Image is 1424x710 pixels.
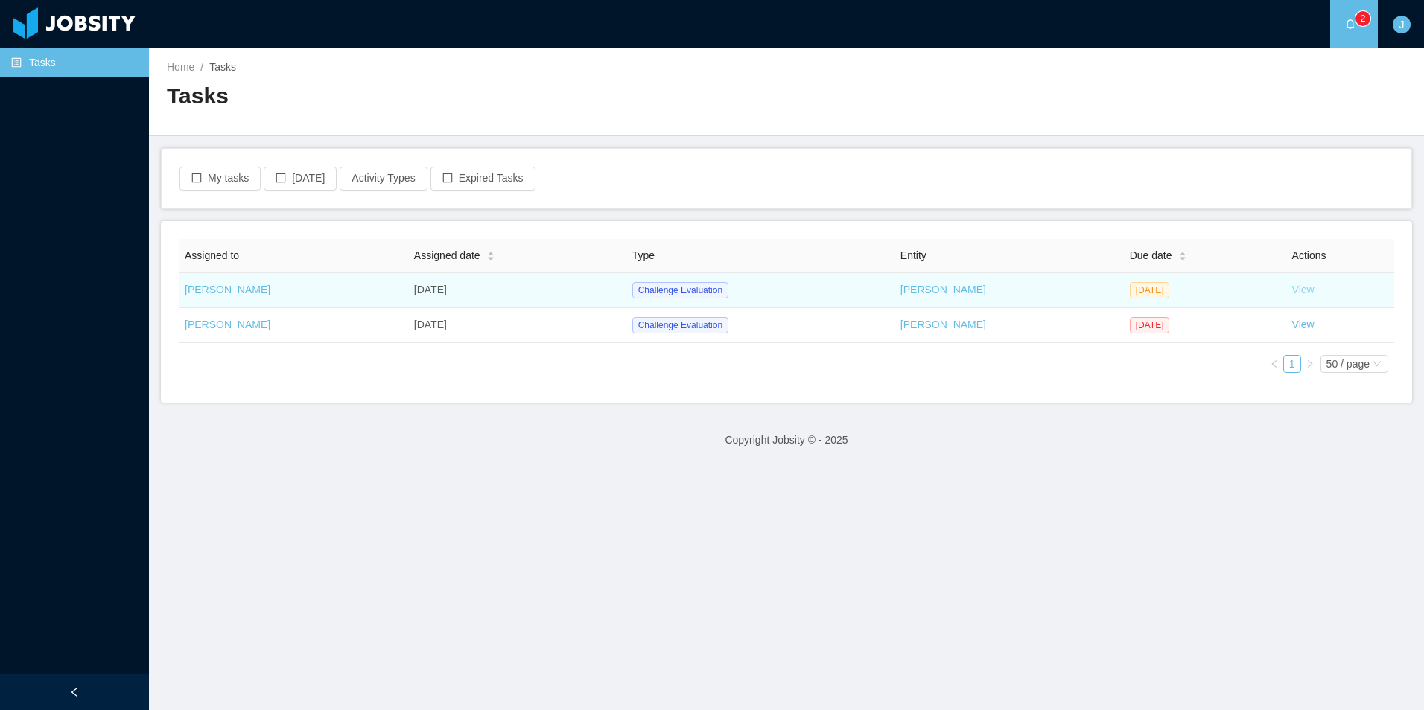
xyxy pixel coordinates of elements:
button: Activity Types [340,167,427,191]
li: 1 [1283,355,1301,373]
span: Tasks [209,61,236,73]
i: icon: down [1373,359,1382,370]
span: / [200,61,203,73]
span: Challenge Evaluation [632,282,728,298]
i: icon: caret-down [486,255,495,260]
i: icon: caret-up [486,249,495,254]
h2: Tasks [167,81,786,112]
span: [DATE] [1130,317,1170,333]
a: [PERSON_NAME] [900,319,986,330]
span: Challenge Evaluation [632,317,728,333]
span: Assigned date [414,248,480,263]
div: 50 / page [1326,356,1370,372]
i: icon: left [1270,359,1279,368]
a: [PERSON_NAME] [185,284,270,295]
span: Type [632,249,655,261]
p: 2 [1361,11,1366,26]
span: Assigned to [185,249,239,261]
sup: 2 [1355,11,1370,26]
a: Home [167,61,194,73]
i: icon: bell [1345,19,1355,29]
i: icon: right [1306,359,1315,368]
div: Sort [1178,249,1187,260]
span: Entity [900,249,926,261]
span: Actions [1292,249,1326,261]
i: icon: caret-down [1178,255,1186,260]
span: [DATE] [1130,282,1170,298]
button: icon: borderMy tasks [179,167,261,191]
li: Previous Page [1265,355,1283,373]
span: Due date [1130,248,1172,263]
a: [PERSON_NAME] [185,319,270,330]
span: J [1399,16,1405,33]
i: icon: caret-up [1178,249,1186,254]
a: View [1292,319,1315,330]
button: icon: border[DATE] [264,167,337,191]
a: icon: profileTasks [11,48,137,77]
li: Next Page [1301,355,1319,373]
button: icon: borderExpired Tasks [430,167,535,191]
a: [PERSON_NAME] [900,284,986,295]
td: [DATE] [408,273,626,308]
td: [DATE] [408,308,626,343]
div: Sort [486,249,495,260]
a: 1 [1284,356,1300,372]
a: View [1292,284,1315,295]
footer: Copyright Jobsity © - 2025 [149,415,1424,466]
